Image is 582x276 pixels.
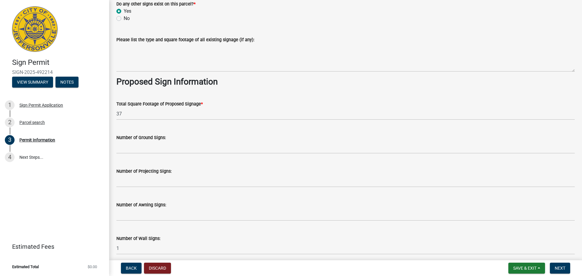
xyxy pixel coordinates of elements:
[5,135,15,145] div: 3
[19,120,45,125] div: Parcel search
[116,38,254,42] label: Please list the type and square footage of all existing signage (if any):
[12,80,53,85] wm-modal-confirm: Summary
[12,265,39,269] span: Estimated Total
[124,8,131,15] label: Yes
[12,77,53,88] button: View Summary
[19,103,63,107] div: Sign Permit Application
[116,102,203,106] label: Total Square Footage of Proposed Signage
[19,138,55,142] div: Permit Information
[121,263,142,274] button: Back
[126,266,137,271] span: Back
[5,100,15,110] div: 1
[144,263,171,274] button: Discard
[5,118,15,127] div: 2
[513,266,537,271] span: Save & Exit
[124,15,130,22] label: No
[12,6,58,52] img: City of Jeffersonville, Indiana
[88,265,97,269] span: $0.00
[12,58,104,67] h4: Sign Permit
[116,237,160,241] label: Number of Wall Signs:
[116,77,218,87] strong: Proposed Sign Information
[5,241,99,253] a: Estimated Fees
[55,80,79,85] wm-modal-confirm: Notes
[116,2,196,6] label: Do any other signs exist on this parcel?
[116,169,172,174] label: Number of Projecting Signs:
[555,266,565,271] span: Next
[508,263,545,274] button: Save & Exit
[12,69,97,75] span: SIGN-2025-492214
[55,77,79,88] button: Notes
[116,136,166,140] label: Number of Ground Signs:
[550,263,570,274] button: Next
[5,152,15,162] div: 4
[116,203,166,207] label: Number of Awning Signs:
